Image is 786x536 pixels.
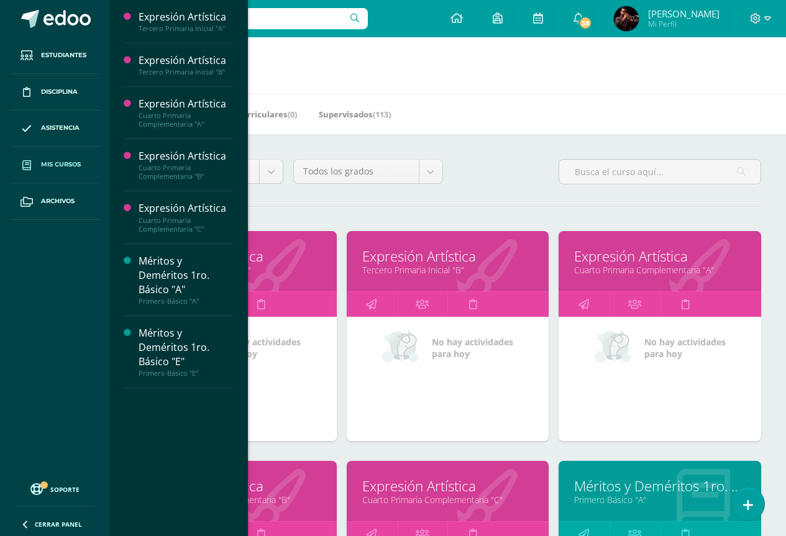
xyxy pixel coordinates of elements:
div: Cuarto Primaria Complementaria "A" [139,111,233,129]
span: Cerrar panel [35,520,82,529]
input: Busca el curso aquí... [559,160,761,184]
a: Méritos y Deméritos 1ro. Básico "E"Primero Básico "E" [139,326,233,378]
a: Todos los grados [294,160,442,183]
span: 38 [578,16,592,30]
a: Expresión ArtísticaTercero Primaria Inicial "B" [139,53,233,76]
a: Tercero Primaria Inicial "B" [362,264,534,276]
div: Expresión Artística [139,10,233,24]
div: Cuarto Primaria Complementaria "C" [139,216,233,234]
div: Primero Básico "A" [139,297,233,306]
a: Cuarto Primaria Complementaria "C" [362,494,534,506]
span: No hay actividades para hoy [432,336,513,360]
div: Tercero Primaria Inicial "A" [139,24,233,33]
a: Cuarto Primaria Complementaria "A" [574,264,746,276]
a: Asistencia [10,111,99,147]
a: Mis cursos [10,147,99,183]
div: Méritos y Deméritos 1ro. Básico "E" [139,326,233,369]
span: Todos los grados [303,160,409,183]
span: Disciplina [41,87,78,97]
span: (0) [288,109,297,120]
div: Cuarto Primaria Complementaria "B" [139,163,233,181]
a: Estudiantes [10,37,99,74]
div: Primero Básico "E" [139,369,233,378]
img: no_activities_small.png [595,329,636,366]
span: No hay actividades para hoy [644,336,726,360]
div: Méritos y Deméritos 1ro. Básico "A" [139,254,233,297]
div: Expresión Artística [139,149,233,163]
a: Expresión Artística [362,476,534,496]
a: Disciplina [10,74,99,111]
a: Expresión ArtísticaCuarto Primaria Complementaria "C" [139,201,233,233]
a: Archivos [10,183,99,220]
span: (113) [373,109,391,120]
a: Expresión ArtísticaCuarto Primaria Complementaria "A" [139,97,233,129]
a: Expresión ArtísticaCuarto Primaria Complementaria "B" [139,149,233,181]
span: Mi Perfil [648,19,720,29]
div: Expresión Artística [139,53,233,68]
img: 0fe7deab6a8cc853aaca53ed520a6695.png [614,6,639,31]
span: Estudiantes [41,50,86,60]
a: Méritos y Deméritos 1ro. Básico "A"Primero Básico "A" [139,254,233,306]
div: Expresión Artística [139,97,233,111]
div: Tercero Primaria Inicial "B" [139,68,233,76]
a: Méritos y Deméritos 1ro. Básico "A" [574,476,746,496]
a: Primero Básico "A" [574,494,746,506]
span: No hay actividades para hoy [219,336,301,360]
span: Asistencia [41,123,80,133]
span: Mis cursos [41,160,81,170]
a: Supervisados(113) [319,104,391,124]
a: Expresión Artística [574,247,746,266]
a: Expresión ArtísticaTercero Primaria Inicial "A" [139,10,233,33]
a: Soporte [15,480,94,497]
a: Mis Extracurriculares(0) [199,104,297,124]
div: Expresión Artística [139,201,233,216]
img: no_activities_small.png [382,329,423,366]
span: Archivos [41,196,75,206]
span: [PERSON_NAME] [648,7,720,20]
a: Expresión Artística [362,247,534,266]
span: Soporte [50,485,80,494]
